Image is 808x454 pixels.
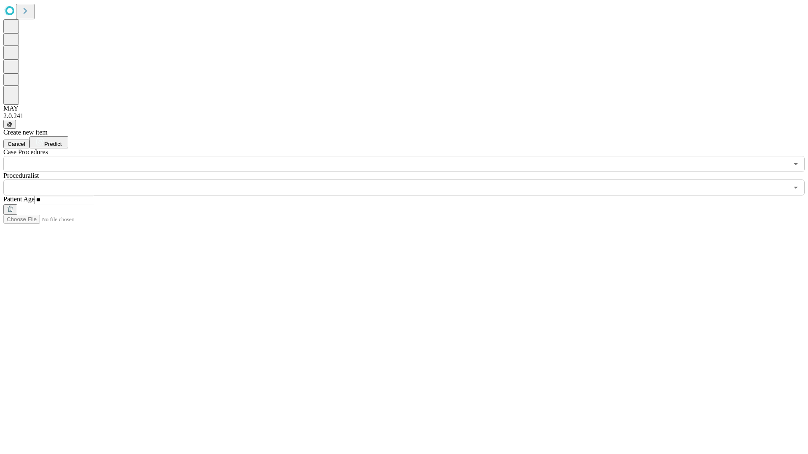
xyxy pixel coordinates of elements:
span: Cancel [8,141,25,147]
button: @ [3,120,16,129]
span: Create new item [3,129,48,136]
button: Open [790,182,802,193]
button: Open [790,158,802,170]
span: @ [7,121,13,127]
div: 2.0.241 [3,112,805,120]
span: Patient Age [3,195,35,203]
button: Predict [29,136,68,148]
button: Cancel [3,140,29,148]
span: Predict [44,141,61,147]
span: Proceduralist [3,172,39,179]
span: Scheduled Procedure [3,148,48,156]
div: MAY [3,105,805,112]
